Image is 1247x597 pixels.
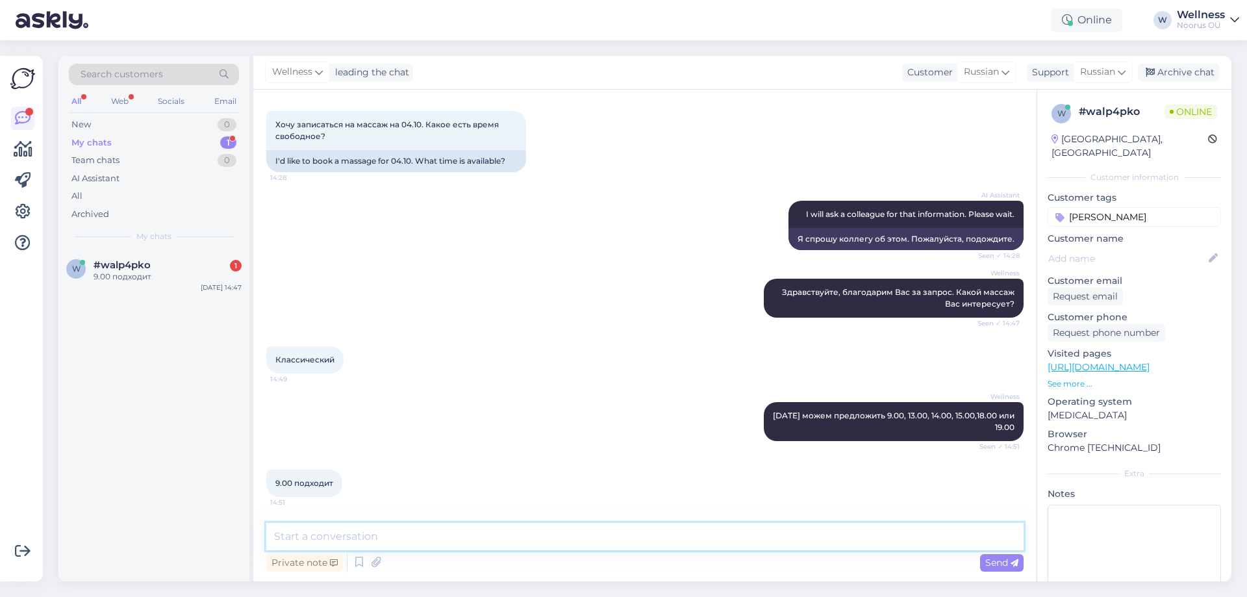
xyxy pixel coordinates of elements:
[1048,427,1221,441] p: Browser
[1048,378,1221,390] p: See more ...
[71,190,82,203] div: All
[94,271,242,283] div: 9.00 подходит
[1165,105,1217,119] span: Online
[1048,191,1221,205] p: Customer tags
[218,154,236,167] div: 0
[1052,8,1122,32] div: Online
[10,66,35,91] img: Askly Logo
[1048,487,1221,501] p: Notes
[270,173,319,183] span: 14:28
[1052,133,1208,160] div: [GEOGRAPHIC_DATA], [GEOGRAPHIC_DATA]
[1153,11,1172,29] div: W
[1079,104,1165,120] div: # walp4pko
[971,190,1020,200] span: AI Assistant
[1048,207,1221,227] input: Add a tag
[266,554,343,572] div: Private note
[155,93,187,110] div: Socials
[971,251,1020,260] span: Seen ✓ 14:28
[902,66,953,79] div: Customer
[1057,108,1066,118] span: w
[266,150,526,172] div: I'd like to book a massage for 04.10. What time is available?
[71,154,120,167] div: Team chats
[275,120,501,141] span: Хочу записаться на массаж на 04.10. Какое есть время свободное?
[1048,441,1221,455] p: Chrome [TECHNICAL_ID]
[136,231,171,242] span: My chats
[72,264,81,273] span: w
[230,260,242,272] div: 1
[1048,347,1221,361] p: Visited pages
[220,136,236,149] div: 1
[971,268,1020,278] span: Wellness
[971,318,1020,328] span: Seen ✓ 14:47
[985,557,1018,568] span: Send
[330,66,409,79] div: leading the chat
[71,172,120,185] div: AI Assistant
[108,93,131,110] div: Web
[1048,395,1221,409] p: Operating system
[212,93,239,110] div: Email
[773,411,1016,432] span: [DATE] можем предложить 9.00, 13.00, 14.00, 15.00,18.00 или 19.00
[201,283,242,292] div: [DATE] 14:47
[1048,324,1165,342] div: Request phone number
[69,93,84,110] div: All
[272,65,312,79] span: Wellness
[1048,251,1206,266] input: Add name
[1048,232,1221,246] p: Customer name
[1177,10,1239,31] a: WellnessNoorus OÜ
[81,68,163,81] span: Search customers
[971,442,1020,451] span: Seen ✓ 14:51
[71,136,112,149] div: My chats
[270,374,319,384] span: 14:49
[270,498,319,507] span: 14:51
[1138,64,1220,81] div: Archive chat
[1048,409,1221,422] p: [MEDICAL_DATA]
[218,118,236,131] div: 0
[275,355,334,364] span: Классический
[971,392,1020,401] span: Wellness
[1177,20,1225,31] div: Noorus OÜ
[275,478,333,488] span: 9.00 подходит
[1048,171,1221,183] div: Customer information
[782,287,1016,309] span: Здравствуйте, благодарим Вас за запрос. Какой массаж Вас интересует?
[1048,361,1150,373] a: [URL][DOMAIN_NAME]
[788,228,1024,250] div: Я спрошу коллегу об этом. Пожалуйста, подождите.
[964,65,999,79] span: Russian
[71,208,109,221] div: Archived
[806,209,1014,219] span: I will ask a colleague for that information. Please wait.
[1048,311,1221,324] p: Customer phone
[1177,10,1225,20] div: Wellness
[94,259,151,271] span: #walp4pko
[1027,66,1069,79] div: Support
[1048,468,1221,479] div: Extra
[71,118,91,131] div: New
[1080,65,1115,79] span: Russian
[1048,288,1123,305] div: Request email
[1048,274,1221,288] p: Customer email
